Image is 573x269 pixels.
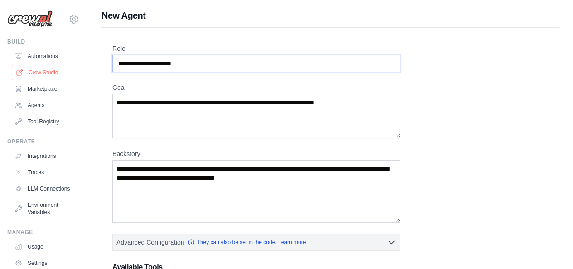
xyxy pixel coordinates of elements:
a: Environment Variables [11,198,79,220]
label: Role [112,44,400,53]
a: Tool Registry [11,114,79,129]
div: Build [7,38,79,45]
a: Marketplace [11,82,79,96]
a: They can also be set in the code. Learn more [188,239,306,246]
a: LLM Connections [11,181,79,196]
a: Usage [11,240,79,254]
a: Crew Studio [12,65,80,80]
a: Traces [11,165,79,180]
div: Manage [7,229,79,236]
span: Advanced Configuration [116,238,184,247]
a: Agents [11,98,79,112]
label: Goal [112,83,400,92]
button: Advanced Configuration They can also be set in the code. Learn more [113,234,400,250]
label: Backstory [112,149,400,158]
img: Logo [7,10,53,28]
a: Integrations [11,149,79,163]
h1: New Agent [101,9,559,22]
a: Automations [11,49,79,64]
div: Operate [7,138,79,145]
